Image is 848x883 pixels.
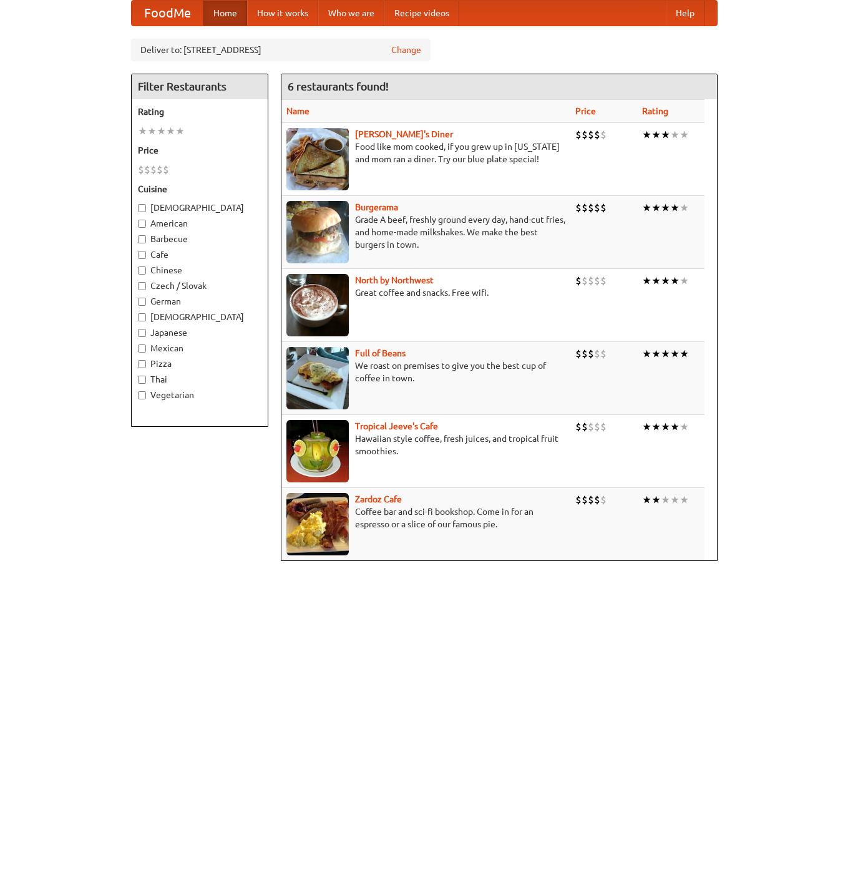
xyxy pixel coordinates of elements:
[661,493,670,507] li: ★
[642,347,651,361] li: ★
[138,376,146,384] input: Thai
[588,493,594,507] li: $
[286,140,565,165] p: Food like mom cooked, if you grew up in [US_STATE] and mom ran a diner. Try our blue plate special!
[575,201,582,215] li: $
[138,248,261,261] label: Cafe
[594,274,600,288] li: $
[138,220,146,228] input: American
[138,360,146,368] input: Pizza
[670,274,680,288] li: ★
[680,274,689,288] li: ★
[588,347,594,361] li: $
[138,202,261,214] label: [DEMOGRAPHIC_DATA]
[575,106,596,116] a: Price
[286,347,349,409] img: beans.jpg
[600,493,607,507] li: $
[588,201,594,215] li: $
[661,128,670,142] li: ★
[138,342,261,354] label: Mexican
[286,359,565,384] p: We roast on premises to give you the best cup of coffee in town.
[138,313,146,321] input: [DEMOGRAPHIC_DATA]
[138,358,261,370] label: Pizza
[203,1,247,26] a: Home
[661,274,670,288] li: ★
[680,493,689,507] li: ★
[670,347,680,361] li: ★
[138,266,146,275] input: Chinese
[594,420,600,434] li: $
[575,420,582,434] li: $
[138,389,261,401] label: Vegetarian
[594,128,600,142] li: $
[642,201,651,215] li: ★
[651,347,661,361] li: ★
[138,311,261,323] label: [DEMOGRAPHIC_DATA]
[670,420,680,434] li: ★
[138,280,261,292] label: Czech / Slovak
[670,493,680,507] li: ★
[138,163,144,177] li: $
[594,493,600,507] li: $
[138,233,261,245] label: Barbecue
[355,348,406,358] a: Full of Beans
[594,347,600,361] li: $
[138,326,261,339] label: Japanese
[588,420,594,434] li: $
[138,144,261,157] h5: Price
[651,493,661,507] li: ★
[582,420,588,434] li: $
[132,74,268,99] h4: Filter Restaurants
[132,1,203,26] a: FoodMe
[384,1,459,26] a: Recipe videos
[138,217,261,230] label: American
[666,1,704,26] a: Help
[680,128,689,142] li: ★
[288,80,389,92] ng-pluralize: 6 restaurants found!
[355,494,402,504] a: Zardoz Cafe
[318,1,384,26] a: Who we are
[138,295,261,308] label: German
[138,204,146,212] input: [DEMOGRAPHIC_DATA]
[600,420,607,434] li: $
[600,201,607,215] li: $
[131,39,431,61] div: Deliver to: [STREET_ADDRESS]
[582,201,588,215] li: $
[661,347,670,361] li: ★
[600,128,607,142] li: $
[286,201,349,263] img: burgerama.jpg
[355,129,453,139] a: [PERSON_NAME]'s Diner
[163,163,169,177] li: $
[138,282,146,290] input: Czech / Slovak
[642,128,651,142] li: ★
[138,373,261,386] label: Thai
[642,493,651,507] li: ★
[138,235,146,243] input: Barbecue
[575,128,582,142] li: $
[588,274,594,288] li: $
[575,274,582,288] li: $
[600,274,607,288] li: $
[680,347,689,361] li: ★
[651,201,661,215] li: ★
[594,201,600,215] li: $
[138,391,146,399] input: Vegetarian
[661,420,670,434] li: ★
[651,128,661,142] li: ★
[286,106,309,116] a: Name
[157,163,163,177] li: $
[600,347,607,361] li: $
[247,1,318,26] a: How it works
[651,274,661,288] li: ★
[286,493,349,555] img: zardoz.jpg
[680,201,689,215] li: ★
[355,275,434,285] a: North by Northwest
[642,420,651,434] li: ★
[166,124,175,138] li: ★
[138,329,146,337] input: Japanese
[138,298,146,306] input: German
[588,128,594,142] li: $
[286,420,349,482] img: jeeves.jpg
[286,286,565,299] p: Great coffee and snacks. Free wifi.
